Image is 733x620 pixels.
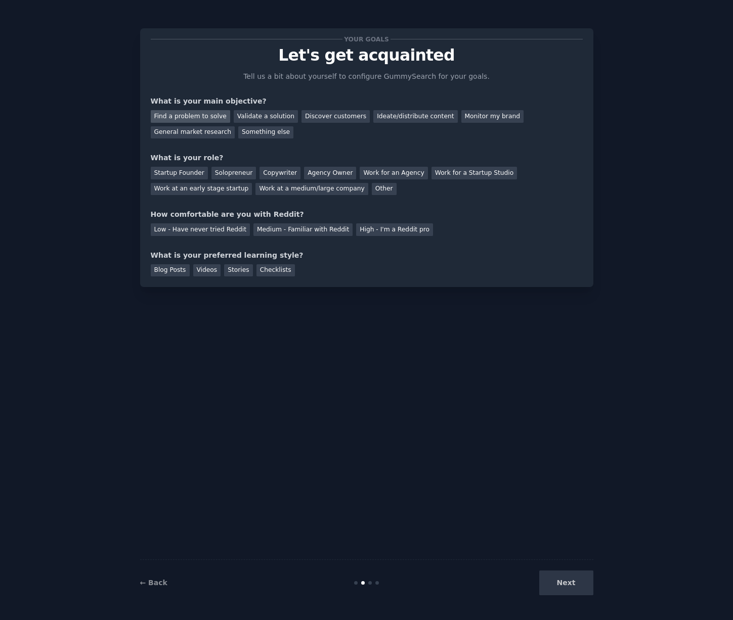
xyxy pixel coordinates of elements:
div: What is your main objective? [151,96,583,107]
div: Medium - Familiar with Reddit [253,223,353,236]
div: General market research [151,126,235,139]
div: Something else [238,126,293,139]
div: Work at an early stage startup [151,183,252,196]
div: Blog Posts [151,264,190,277]
div: Validate a solution [234,110,298,123]
p: Let's get acquainted [151,46,583,64]
div: Solopreneur [211,167,256,179]
div: Startup Founder [151,167,208,179]
p: Tell us a bit about yourself to configure GummySearch for your goals. [239,71,494,82]
div: How comfortable are you with Reddit? [151,209,583,220]
span: Your goals [342,34,391,44]
div: Other [372,183,397,196]
div: Copywriter [260,167,300,179]
div: Ideate/distribute content [373,110,457,123]
div: Stories [224,264,252,277]
div: Work at a medium/large company [255,183,368,196]
div: Find a problem to solve [151,110,230,123]
div: Videos [193,264,221,277]
div: Monitor my brand [461,110,524,123]
div: Low - Have never tried Reddit [151,223,250,236]
div: Agency Owner [304,167,356,179]
div: Discover customers [301,110,370,123]
div: What is your role? [151,153,583,163]
div: Work for a Startup Studio [432,167,517,179]
a: ← Back [140,579,167,587]
div: High - I'm a Reddit pro [356,223,433,236]
div: Work for an Agency [360,167,427,179]
div: Checklists [256,264,295,277]
div: What is your preferred learning style? [151,250,583,261]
